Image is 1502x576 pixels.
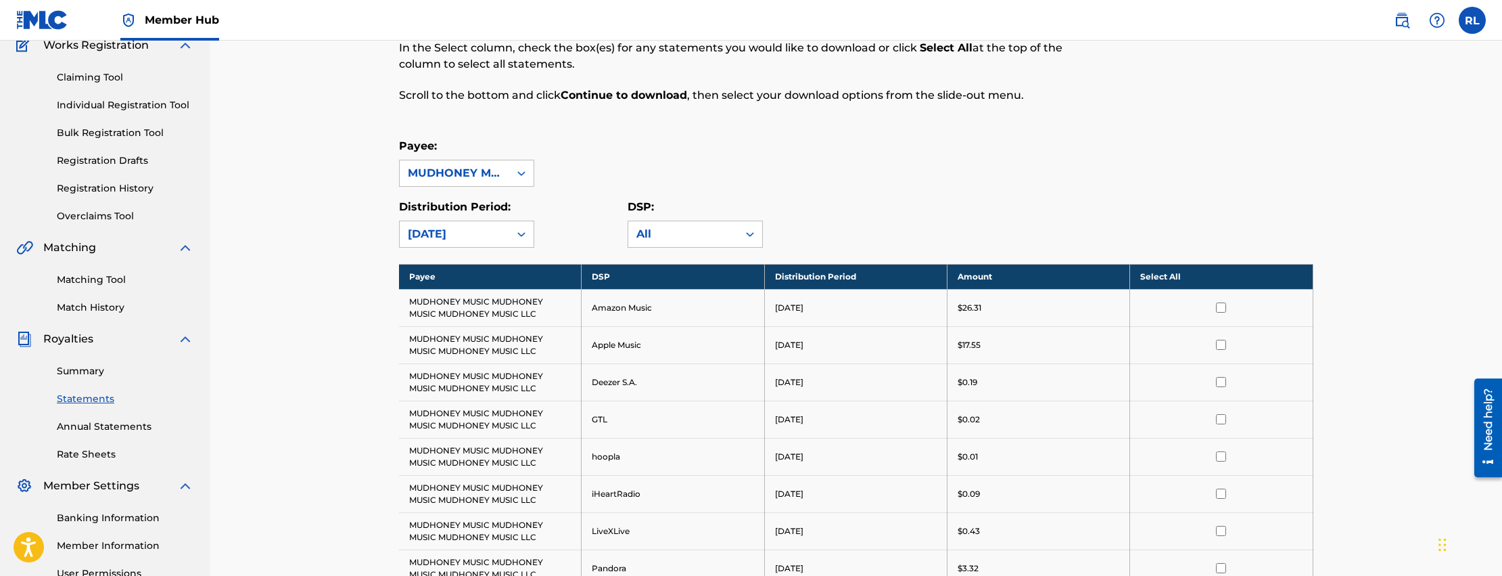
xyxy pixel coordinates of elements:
[57,511,193,525] a: Banking Information
[43,240,96,256] span: Matching
[57,98,193,112] a: Individual Registration Tool
[177,331,193,347] img: expand
[958,376,977,389] p: $0.19
[1434,511,1502,576] iframe: Chat Widget
[408,165,501,181] div: MUDHONEY MUSIC MUDHONEY MUSIC MUDHONEY MUSIC LLC
[958,302,981,314] p: $26.31
[1424,7,1451,34] div: Help
[399,401,582,438] td: MUDHONEY MUSIC MUDHONEY MUSIC MUDHONEY MUSIC LLC
[582,512,764,550] td: LiveXLive
[947,264,1129,289] th: Amount
[1388,7,1415,34] a: Public Search
[1130,264,1313,289] th: Select All
[177,37,193,53] img: expand
[399,363,582,401] td: MUDHONEY MUSIC MUDHONEY MUSIC MUDHONEY MUSIC LLC
[582,363,764,401] td: Deezer S.A.
[764,401,947,438] td: [DATE]
[1394,12,1410,28] img: search
[958,525,980,537] p: $0.43
[43,478,139,494] span: Member Settings
[408,226,501,242] div: [DATE]
[1438,525,1447,565] div: Drag
[57,420,193,434] a: Annual Statements
[764,475,947,512] td: [DATE]
[57,154,193,168] a: Registration Drafts
[1459,7,1486,34] div: User Menu
[16,478,32,494] img: Member Settings
[399,512,582,550] td: MUDHONEY MUSIC MUDHONEY MUSIC MUDHONEY MUSIC LLC
[57,126,193,140] a: Bulk Registration Tool
[57,181,193,196] a: Registration History
[582,264,764,289] th: DSP
[958,414,980,426] p: $0.02
[16,37,34,53] img: Works Registration
[399,40,1103,72] p: In the Select column, check the box(es) for any statements you would like to download or click at...
[582,326,764,363] td: Apple Music
[636,226,730,242] div: All
[399,200,511,213] label: Distribution Period:
[582,475,764,512] td: iHeartRadio
[399,438,582,475] td: MUDHONEY MUSIC MUDHONEY MUSIC MUDHONEY MUSIC LLC
[582,289,764,326] td: Amazon Music
[177,478,193,494] img: expand
[57,273,193,287] a: Matching Tool
[16,10,68,30] img: MLC Logo
[57,539,193,553] a: Member Information
[561,89,687,102] strong: Continue to download
[120,12,137,28] img: Top Rightsholder
[57,301,193,315] a: Match History
[764,363,947,401] td: [DATE]
[958,562,979,575] p: $3.32
[764,438,947,475] td: [DATE]
[764,512,947,550] td: [DATE]
[764,326,947,363] td: [DATE]
[399,87,1103,104] p: Scroll to the bottom and click , then select your download options from the slide-out menu.
[57,70,193,85] a: Claiming Tool
[958,339,981,351] p: $17.55
[43,37,149,53] span: Works Registration
[57,392,193,406] a: Statements
[764,264,947,289] th: Distribution Period
[628,200,654,213] label: DSP:
[177,240,193,256] img: expand
[399,139,437,152] label: Payee:
[43,331,93,347] span: Royalties
[399,264,582,289] th: Payee
[399,326,582,363] td: MUDHONEY MUSIC MUDHONEY MUSIC MUDHONEY MUSIC LLC
[1464,373,1502,482] iframe: Resource Center
[57,447,193,462] a: Rate Sheets
[1429,12,1445,28] img: help
[399,289,582,326] td: MUDHONEY MUSIC MUDHONEY MUSIC MUDHONEY MUSIC LLC
[958,488,980,500] p: $0.09
[764,289,947,326] td: [DATE]
[57,209,193,223] a: Overclaims Tool
[16,331,32,347] img: Royalties
[145,12,219,28] span: Member Hub
[920,41,972,54] strong: Select All
[958,451,978,463] p: $0.01
[16,240,33,256] img: Matching
[582,401,764,438] td: GTL
[399,475,582,512] td: MUDHONEY MUSIC MUDHONEY MUSIC MUDHONEY MUSIC LLC
[57,364,193,378] a: Summary
[582,438,764,475] td: hoopla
